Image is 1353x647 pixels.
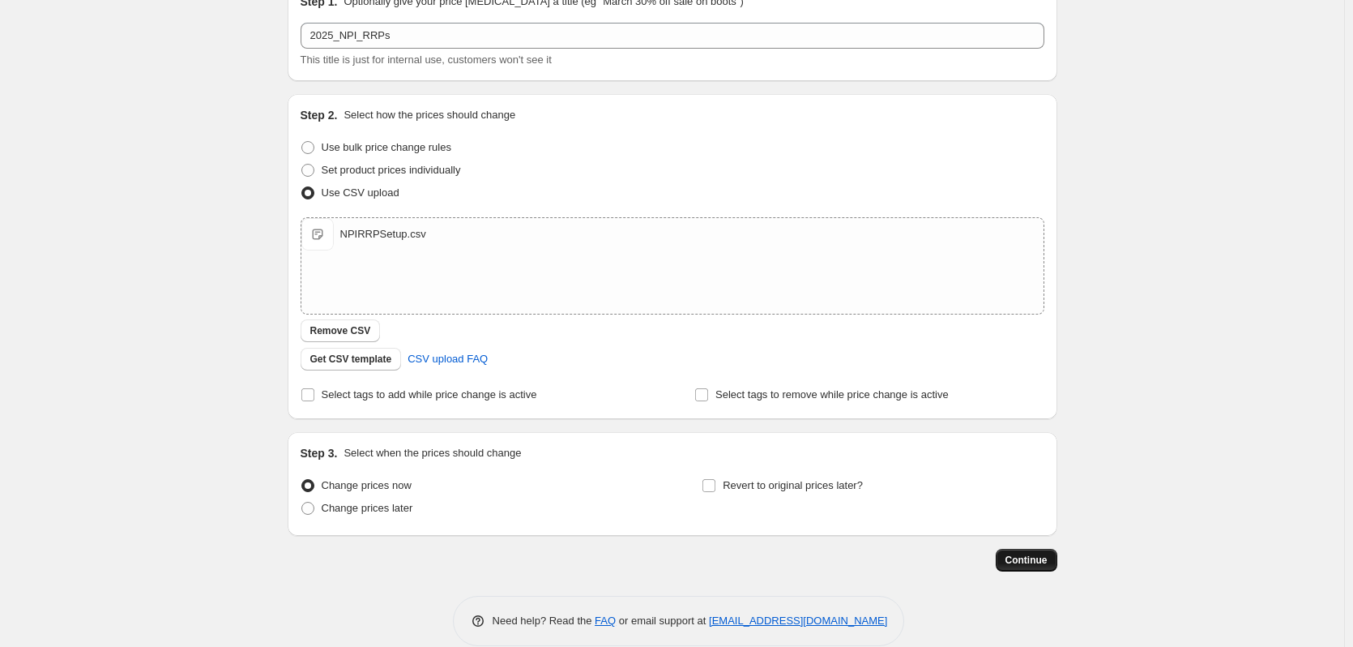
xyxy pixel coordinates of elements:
span: Select tags to remove while price change is active [715,388,949,401]
span: Select tags to add while price change is active [322,388,537,401]
h2: Step 3. [301,445,338,461]
span: Remove CSV [310,324,371,337]
h2: Step 2. [301,107,338,123]
span: or email support at [616,615,709,627]
span: Use CSV upload [322,186,399,199]
a: CSV upload FAQ [398,346,497,372]
button: Remove CSV [301,319,381,342]
span: Set product prices individually [322,164,461,176]
span: This title is just for internal use, customers won't see it [301,54,552,66]
span: CSV upload FAQ [408,351,488,367]
button: Get CSV template [301,348,402,371]
span: Get CSV template [310,353,392,366]
button: Continue [996,549,1057,572]
span: Revert to original prices later? [723,479,863,491]
div: NPIRRPSetup.csv [340,226,426,242]
input: 30% off holiday sale [301,23,1044,49]
a: [EMAIL_ADDRESS][DOMAIN_NAME] [709,615,887,627]
p: Select how the prices should change [344,107,515,123]
span: Need help? Read the [493,615,595,627]
span: Use bulk price change rules [322,141,451,153]
span: Continue [1005,554,1048,567]
span: Change prices later [322,502,413,514]
a: FAQ [595,615,616,627]
span: Change prices now [322,479,412,491]
p: Select when the prices should change [344,445,521,461]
